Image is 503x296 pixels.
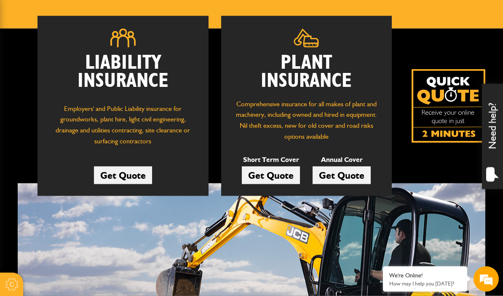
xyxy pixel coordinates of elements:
input: Enter your phone number [11,128,154,146]
p: Short Term Cover [242,154,300,165]
div: We're Online! [389,272,461,279]
textarea: Type your message and hit 'Enter' [11,153,154,225]
img: Quick Quote [412,69,485,143]
input: Enter your email address [11,103,154,121]
div: Need help? [482,84,503,189]
img: d_20077148190_company_1631870298795_20077148190 [14,47,35,59]
input: Enter your last name [11,78,154,97]
a: Get Quote [313,167,371,184]
div: Chat with us now [44,47,142,58]
p: How may I help you today? [389,280,461,287]
a: Get Quote [242,167,300,184]
p: Employers' and Public Liability insurance for groundworks, plant hire, light civil engineering, d... [50,103,196,151]
p: Comprehensive insurance for all makes of plant and machinery, including owned and hired in equipm... [234,99,380,142]
p: Annual Cover [313,154,371,165]
div: Minimize live chat window [138,4,158,24]
a: Get your insurance quote isn just 2-minutes [412,69,485,143]
em: Start Chat [115,232,153,243]
a: Get Quote [94,167,152,184]
h2: Plant Insurance [234,54,380,90]
h2: Liability Insurance [50,54,196,95]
